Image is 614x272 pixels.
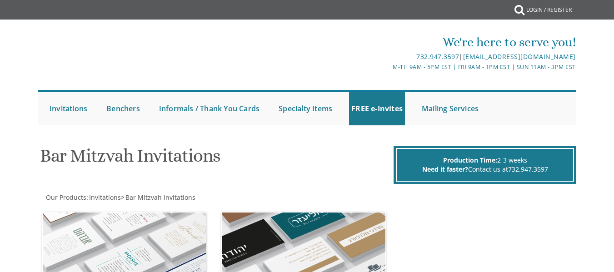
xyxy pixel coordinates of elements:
span: Production Time: [443,156,497,164]
div: 2-3 weeks Contact us at [396,148,574,182]
div: : [38,193,307,202]
div: M-Th 9am - 5pm EST | Fri 9am - 1pm EST | Sun 11am - 3pm EST [218,62,576,72]
span: Bar Mitzvah Invitations [125,193,195,202]
a: Mailing Services [419,92,481,125]
div: We're here to serve you! [218,33,576,51]
a: Invitations [47,92,90,125]
span: Need it faster? [422,165,468,173]
span: > [121,193,195,202]
a: Specialty Items [276,92,334,125]
a: Bar Mitzvah Invitations [125,193,195,202]
a: FREE e-Invites [349,92,405,125]
a: Benchers [104,92,142,125]
a: 732.947.3597 [416,52,459,61]
a: Our Products [45,193,86,202]
a: Invitations [88,193,121,202]
a: [EMAIL_ADDRESS][DOMAIN_NAME] [463,52,576,61]
a: 732.947.3597 [508,165,548,173]
div: | [218,51,576,62]
span: Invitations [89,193,121,202]
a: Informals / Thank You Cards [157,92,262,125]
h1: Bar Mitzvah Invitations [40,146,392,173]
